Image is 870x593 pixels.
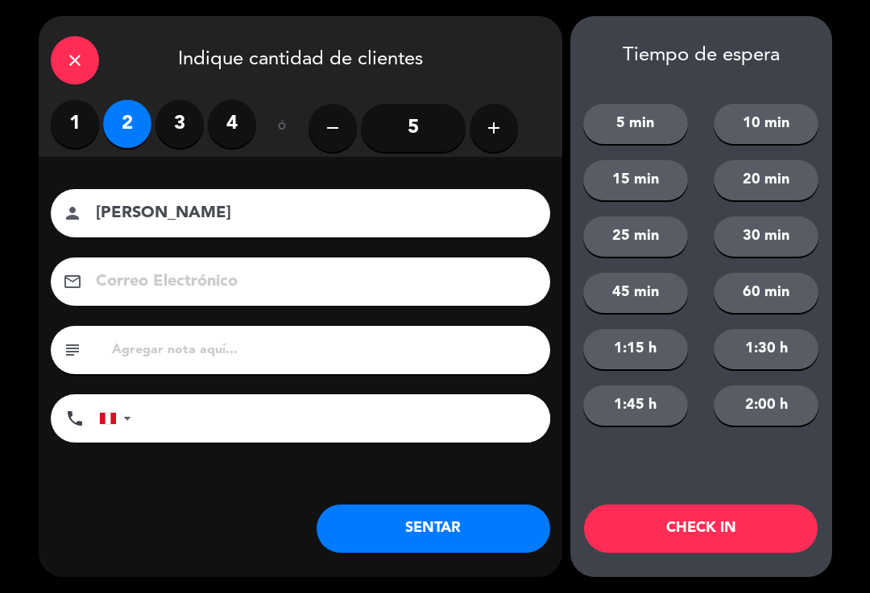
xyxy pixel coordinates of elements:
[583,160,688,200] button: 15 min
[583,385,688,426] button: 1:45 h
[584,504,818,553] button: CHECK IN
[103,100,151,148] label: 2
[714,216,818,257] button: 30 min
[583,216,688,257] button: 25 min
[714,104,818,144] button: 10 min
[63,204,82,223] i: person
[570,44,832,68] div: Tiempo de espera
[714,385,818,426] button: 2:00 h
[583,104,688,144] button: 5 min
[155,100,204,148] label: 3
[309,104,357,152] button: remove
[94,200,529,228] input: Nombre del cliente
[714,329,818,369] button: 1:30 h
[110,339,538,361] input: Agregar nota aquí...
[65,409,85,428] i: phone
[256,100,309,156] div: ó
[39,16,562,100] div: Indique cantidad de clientes
[714,160,818,200] button: 20 min
[583,329,688,369] button: 1:15 h
[63,340,82,360] i: subject
[484,118,503,138] i: add
[208,100,256,148] label: 4
[470,104,518,152] button: add
[100,395,137,442] div: Peru (Perú): +51
[94,268,529,296] input: Correo Electrónico
[51,100,99,148] label: 1
[323,118,342,138] i: remove
[63,272,82,291] i: email
[317,504,550,553] button: SENTAR
[714,273,818,313] button: 60 min
[65,51,85,70] i: close
[583,273,688,313] button: 45 min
